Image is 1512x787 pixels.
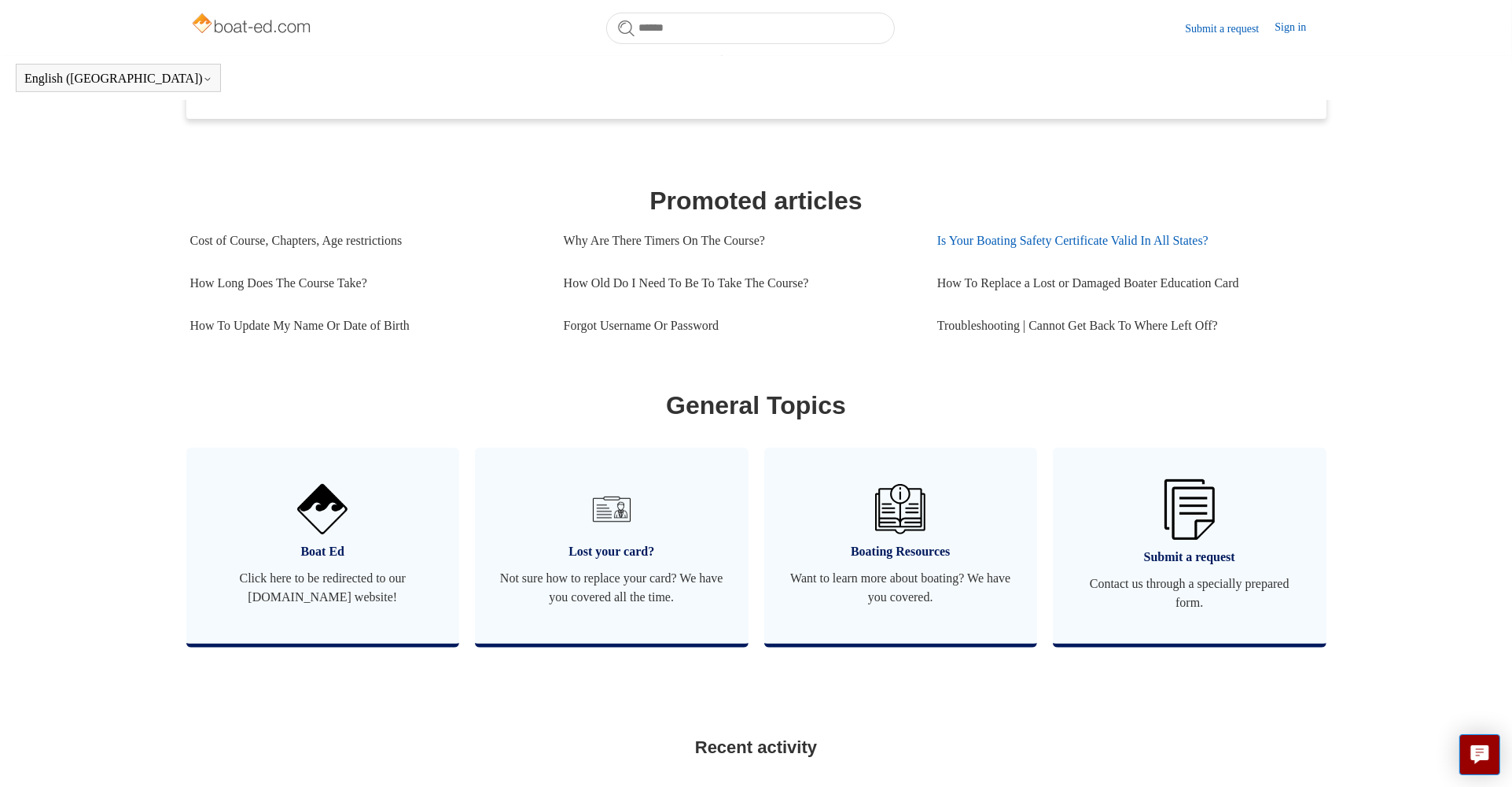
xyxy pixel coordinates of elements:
[1459,734,1500,775] button: Live chat
[1164,479,1215,540] img: 01HZPCYW3NK71669VZTW7XY4G9
[875,484,925,534] img: 01HZPCYVZMCNPYXCC0DPA2R54M
[297,484,348,534] img: 01HZPCYVNCVF44JPJQE4DN11EA
[937,305,1311,347] a: Troubleshooting | Cannot Get Back To Where Left Off?
[1076,575,1303,612] span: Contact us through a specially prepared form.
[190,9,315,41] img: Boat-Ed Help Center home page
[1275,19,1322,38] a: Sign in
[1185,20,1275,37] a: Submit a request
[498,542,725,561] span: Lost your card?
[24,72,212,86] button: English ([GEOGRAPHIC_DATA])
[190,220,540,262] a: Cost of Course, Chapters, Age restrictions
[190,182,1323,220] h1: Promoted articles
[564,305,914,347] a: Forgot Username Or Password
[788,542,1014,561] span: Boating Resources
[1053,448,1326,644] a: Submit a request Contact us through a specially prepared form.
[937,262,1311,305] a: How To Replace a Lost or Damaged Boater Education Card
[190,262,540,305] a: How Long Does The Course Take?
[210,542,436,561] span: Boat Ed
[937,220,1311,262] a: Is Your Boating Safety Certificate Valid In All States?
[788,569,1014,607] span: Want to learn more about boating? We have you covered.
[475,448,749,644] a: Lost your card? Not sure how to replace your card? We have you covered all the time.
[564,220,914,262] a: Why Are There Timers On The Course?
[587,484,637,534] img: 01HZPCYVT14CG9T703FEE4SFXC
[190,305,540,347] a: How To Update My Name Or Date of Birth
[190,734,1323,760] h2: Recent activity
[564,262,914,305] a: How Old Do I Need To Be To Take The Course?
[186,448,460,644] a: Boat Ed Click here to be redirected to our [DOMAIN_NAME] website!
[210,569,436,607] span: Click here to be redirected to our [DOMAIN_NAME] website!
[764,448,1038,644] a: Boating Resources Want to learn more about boating? We have you covered.
[606,13,895,44] input: Search
[498,569,725,607] span: Not sure how to replace your card? We have you covered all the time.
[190,386,1323,424] h1: General Topics
[1076,548,1303,567] span: Submit a request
